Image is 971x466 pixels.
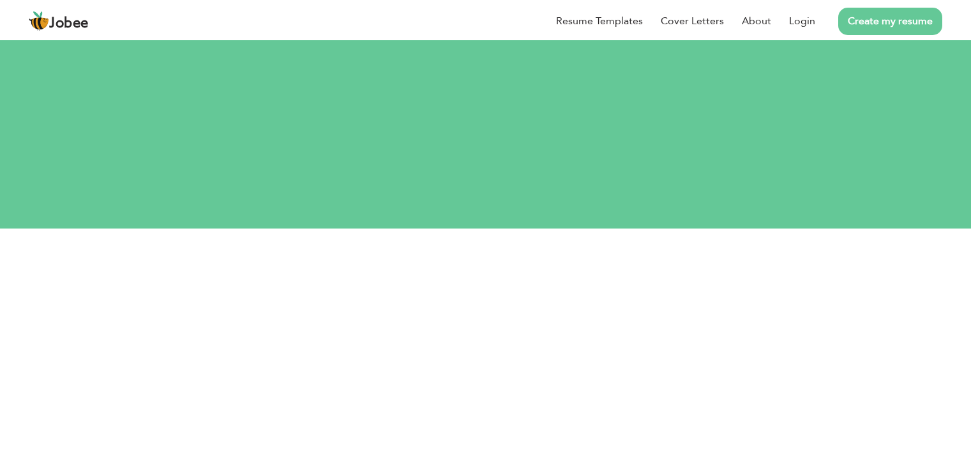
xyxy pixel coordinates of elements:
[789,13,815,29] a: Login
[742,13,771,29] a: About
[49,17,89,31] span: Jobee
[661,13,724,29] a: Cover Letters
[838,8,942,35] a: Create my resume
[29,11,49,31] img: jobee.io
[29,11,89,31] a: Jobee
[556,13,643,29] a: Resume Templates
